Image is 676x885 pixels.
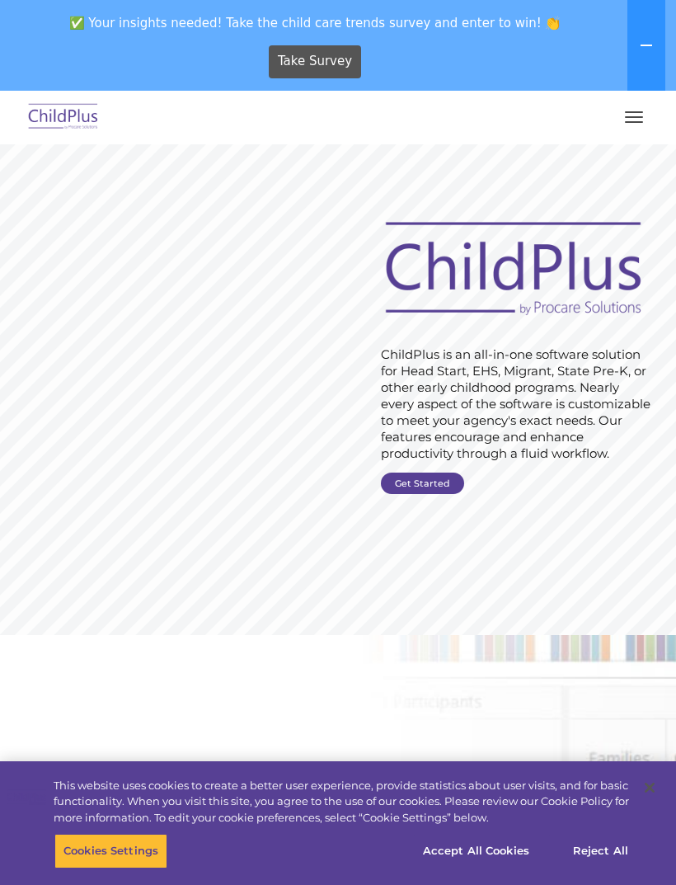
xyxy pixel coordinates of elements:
[269,45,362,78] a: Take Survey
[414,834,538,869] button: Accept All Cookies
[381,346,651,462] rs-layer: ChildPlus is an all-in-one software solution for Head Start, EHS, Migrant, State Pre-K, or other ...
[25,98,102,137] img: ChildPlus by Procare Solutions
[278,47,352,76] span: Take Survey
[381,473,464,494] a: Get Started
[54,834,167,869] button: Cookies Settings
[549,834,652,869] button: Reject All
[54,778,629,826] div: This website uses cookies to create a better user experience, provide statistics about user visit...
[7,7,624,39] span: ✅ Your insights needed! Take the child care trends survey and enter to win! 👏
[631,770,668,806] button: Close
